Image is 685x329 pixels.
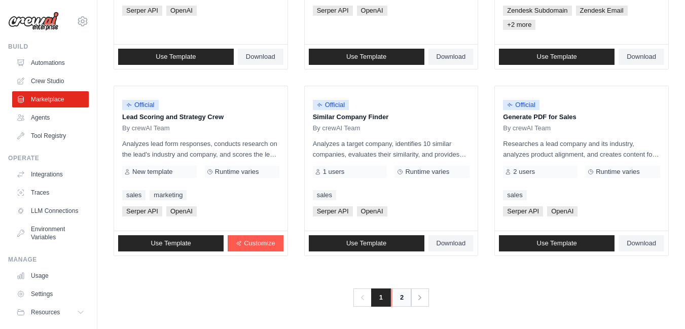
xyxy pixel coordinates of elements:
span: Serper API [503,206,543,216]
div: Operate [8,154,89,162]
span: Download [627,53,656,61]
span: Use Template [346,239,386,247]
span: 1 [371,288,391,307]
span: Serper API [122,6,162,16]
a: Settings [12,286,89,302]
span: Use Template [537,239,577,247]
span: Serper API [313,206,353,216]
span: Official [313,100,349,110]
p: Researches a lead company and its industry, analyzes product alignment, and creates content for a... [503,138,660,160]
p: Analyzes a target company, identifies 10 similar companies, evaluates their similarity, and provi... [313,138,470,160]
p: Lead Scoring and Strategy Crew [122,112,279,122]
span: Download [437,53,466,61]
p: Analyzes lead form responses, conducts research on the lead's industry and company, and scores th... [122,138,279,160]
button: Resources [12,304,89,320]
a: Automations [12,55,89,71]
a: Use Template [118,49,234,65]
span: 2 users [513,168,535,176]
span: +2 more [503,20,535,30]
div: Manage [8,255,89,264]
span: By crewAI Team [122,124,170,132]
span: Runtime varies [215,168,259,176]
span: Download [437,239,466,247]
span: OpenAI [547,206,578,216]
a: marketing [150,190,187,200]
a: sales [313,190,336,200]
a: Download [619,235,664,251]
nav: Pagination [353,288,429,307]
a: Integrations [12,166,89,182]
p: Similar Company Finder [313,112,470,122]
span: Use Template [537,53,577,61]
p: Generate PDF for Sales [503,112,660,122]
span: Download [246,53,275,61]
a: Marketplace [12,91,89,107]
span: Serper API [313,6,353,16]
span: New template [132,168,172,176]
span: Runtime varies [405,168,449,176]
span: Customize [244,239,275,247]
a: 2 [391,288,412,307]
span: Official [503,100,539,110]
a: Customize [228,235,283,251]
a: Use Template [499,49,615,65]
a: sales [122,190,146,200]
a: Traces [12,185,89,201]
a: Use Template [118,235,224,251]
span: OpenAI [357,6,387,16]
a: Download [619,49,664,65]
a: Use Template [499,235,615,251]
div: Build [8,43,89,51]
span: By crewAI Team [503,124,551,132]
a: Download [428,235,474,251]
a: Use Template [309,49,424,65]
span: Use Template [151,239,191,247]
a: Environment Variables [12,221,89,245]
span: Runtime varies [596,168,640,176]
a: sales [503,190,526,200]
a: Download [428,49,474,65]
span: Zendesk Subdomain [503,6,571,16]
a: Agents [12,109,89,126]
a: Tool Registry [12,128,89,144]
a: Usage [12,268,89,284]
span: OpenAI [166,206,197,216]
span: OpenAI [357,206,387,216]
span: Use Template [156,53,196,61]
a: Download [238,49,283,65]
a: Crew Studio [12,73,89,89]
span: By crewAI Team [313,124,360,132]
img: Logo [8,12,59,31]
span: OpenAI [166,6,197,16]
span: Serper API [122,206,162,216]
span: 1 users [323,168,345,176]
span: Download [627,239,656,247]
a: Use Template [309,235,424,251]
span: Use Template [346,53,386,61]
a: LLM Connections [12,203,89,219]
span: Zendesk Email [576,6,628,16]
span: Resources [31,308,60,316]
span: Official [122,100,159,110]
